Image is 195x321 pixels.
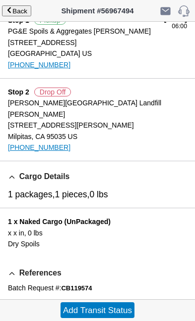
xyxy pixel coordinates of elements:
span: References [19,269,62,277]
ion-label: [STREET_ADDRESS][PERSON_NAME] [8,120,187,131]
ion-label: [PERSON_NAME][GEOGRAPHIC_DATA] Landfill [PERSON_NAME] [8,97,187,120]
ion-label: Milpitas, CA 95035 US [8,131,187,142]
span: Drop Off [34,88,71,96]
ion-label: [GEOGRAPHIC_DATA] US [8,48,164,59]
span: Batch Request #: [8,284,61,292]
span: CB119574 [61,284,92,292]
span: Cargo Details [19,172,70,181]
div: 06:00 [164,23,187,30]
a: [PHONE_NUMBER] [8,61,70,69]
span: x x IN, [8,229,26,237]
ion-label: PG&E Spoils & Aggregates [PERSON_NAME] [8,26,164,37]
span: 0 lbs [89,189,108,199]
ion-button: Support Service [176,3,192,19]
span: 0 LBS [28,229,43,237]
span: 1 packages, [8,189,55,199]
ion-label: [STREET_ADDRESS] [8,37,164,48]
ion-button: Add Transit Status [61,302,134,318]
ion-button: Send Email [157,3,174,19]
span: 1 pieces, [55,189,89,199]
a: [PHONE_NUMBER] [8,143,70,151]
span: Stop 2 [8,88,29,96]
ion-label: Dry Spoils [8,239,187,250]
ion-label: 1 x Naked Cargo (UnPackaged) [8,217,187,228]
